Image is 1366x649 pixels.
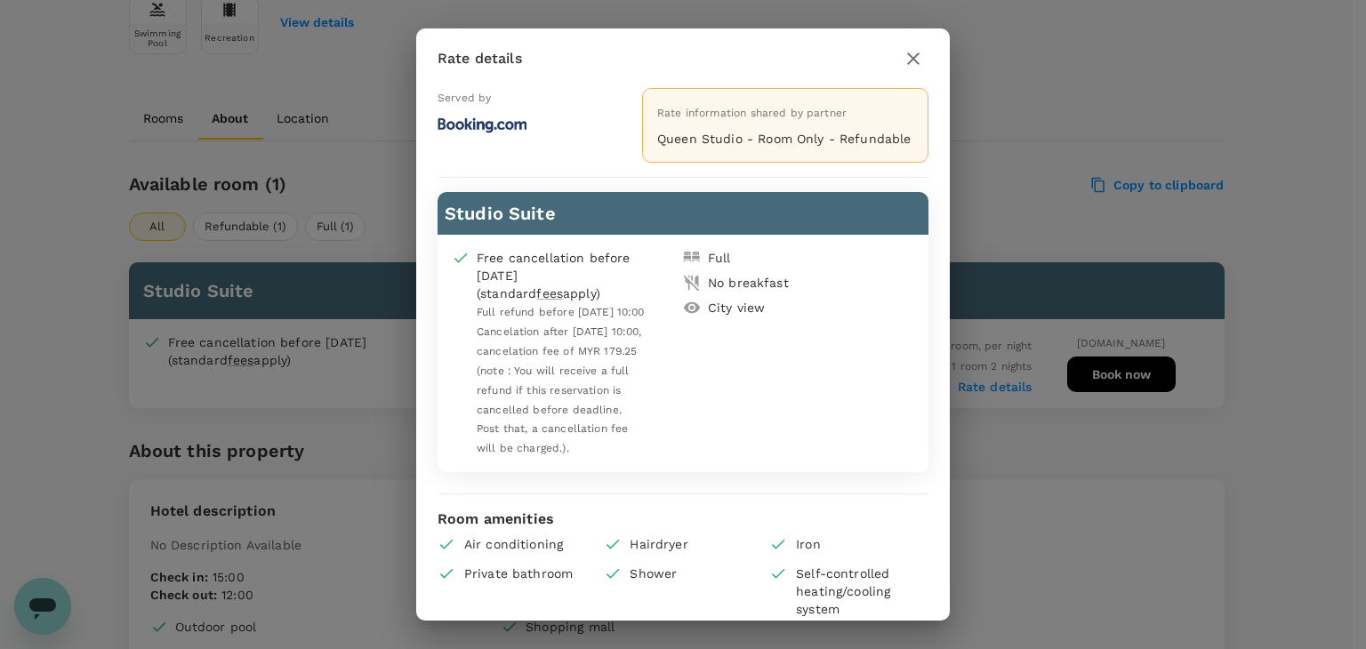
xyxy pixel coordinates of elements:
[708,274,789,292] div: No breakfast
[445,199,921,228] h6: Studio Suite
[657,130,913,148] p: Queen Studio - Room Only - Refundable
[438,48,522,69] p: Rate details
[683,249,701,267] img: double-bed-icon
[477,306,645,454] span: Full refund before [DATE] 10:00 Cancelation after [DATE] 10:00, cancelation fee of MYR 179.25 (no...
[536,286,563,300] span: fees
[464,566,573,581] span: Private bathroom
[630,566,677,581] span: Shower
[657,107,847,119] span: Rate information shared by partner
[630,537,687,551] span: Hairdryer
[796,566,890,616] span: Self-controlled heating/cooling system
[796,537,821,551] span: Iron
[438,92,491,104] span: Served by
[477,249,645,302] div: Free cancellation before [DATE] (standard apply)
[708,249,731,267] div: Full
[464,537,563,551] span: Air conditioning
[708,299,765,316] div: City view
[438,509,928,530] p: Room amenities
[438,115,526,136] img: 113-rate-logo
